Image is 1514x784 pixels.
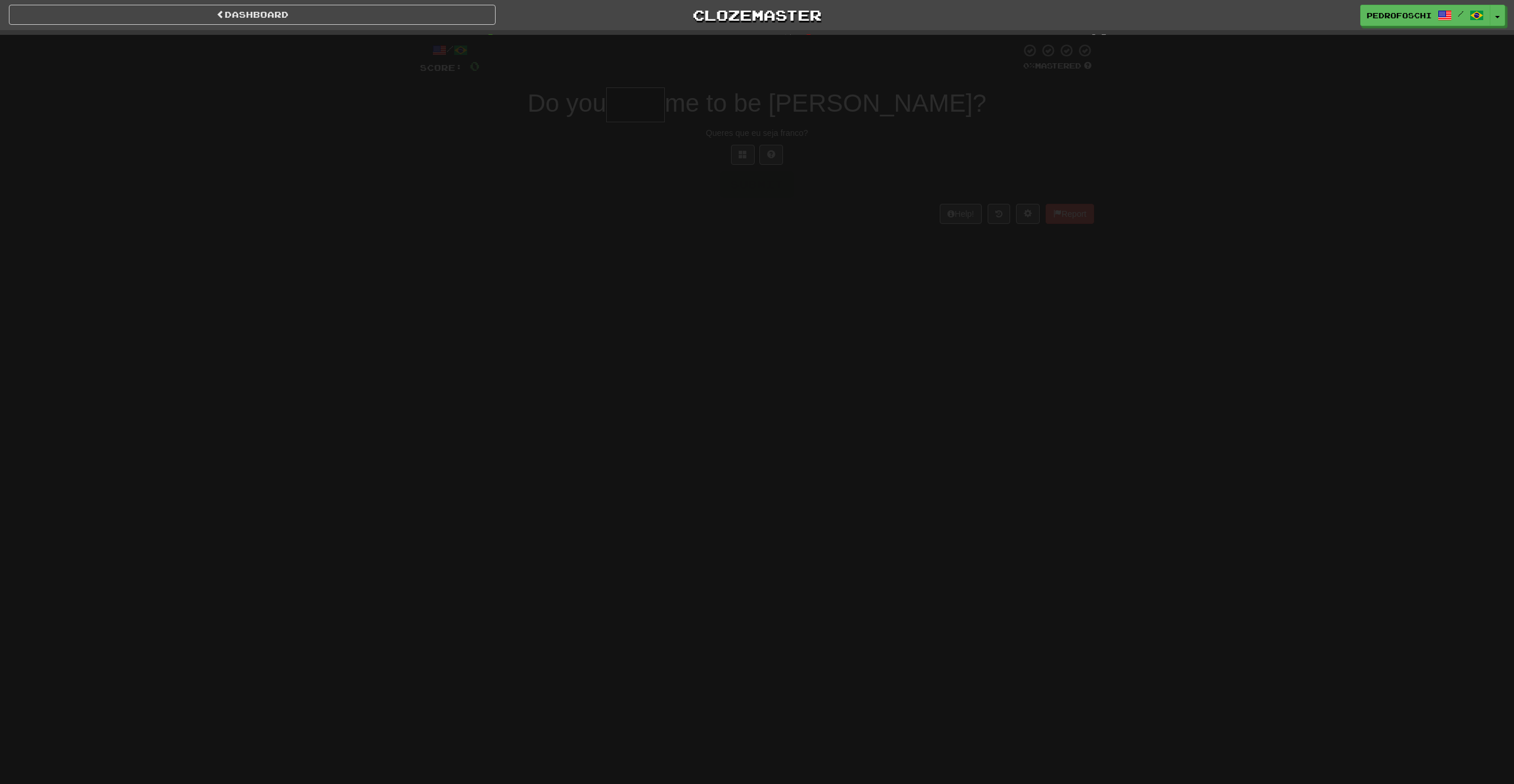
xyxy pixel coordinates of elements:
[804,31,814,45] span: 0
[1458,9,1464,18] span: /
[9,5,496,25] a: Dashboard
[420,127,1094,139] div: Queres que eu seja franco?
[1089,31,1109,45] span: 10
[513,5,1000,25] a: Clozemaster
[720,171,794,198] button: Submit
[1367,10,1432,21] span: pedrofoschi
[528,89,606,117] span: Do you
[420,43,480,58] div: /
[1046,204,1094,224] button: Report
[486,31,496,45] span: 0
[988,204,1010,224] button: Round history (alt+y)
[1018,33,1060,45] span: To go
[470,58,480,73] span: 0
[1021,61,1094,71] div: Mastered
[940,204,982,224] button: Help!
[420,63,462,73] span: Score:
[1360,5,1490,26] a: pedrofoschi /
[399,33,457,45] span: Correct
[759,145,783,165] button: Single letter hint - you only get 1 per sentence and score half the points! alt+h
[700,33,775,45] span: Incorrect
[1023,61,1035,70] span: 0 %
[665,89,986,117] span: me to be [PERSON_NAME]?
[731,145,755,165] button: Switch sentence to multiple choice alt+p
